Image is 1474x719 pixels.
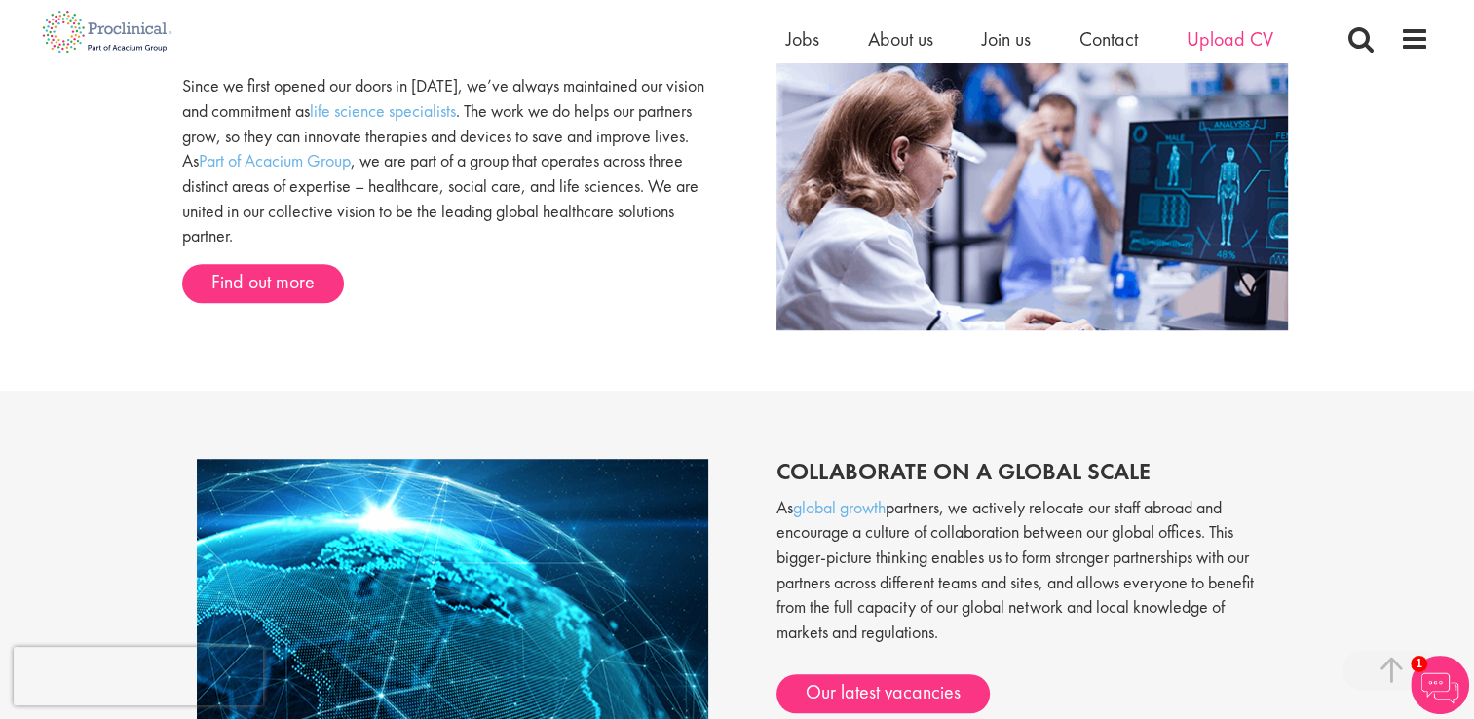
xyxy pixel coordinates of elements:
[310,99,456,122] a: life science specialists
[982,26,1031,52] a: Join us
[868,26,933,52] a: About us
[793,496,886,518] a: global growth
[1411,656,1427,672] span: 1
[776,495,1278,664] p: As partners, we actively relocate our staff abroad and encourage a culture of collaboration betwe...
[14,647,263,705] iframe: reCAPTCHA
[776,674,990,713] a: Our latest vacancies
[776,459,1278,484] h2: Collaborate on a global scale
[1187,26,1273,52] a: Upload CV
[1411,656,1469,714] img: Chatbot
[1079,26,1138,52] a: Contact
[786,26,819,52] a: Jobs
[199,149,351,171] a: Part of Acacium Group
[182,73,723,248] p: Since we first opened our doors in [DATE], we’ve always maintained our vision and commitment as ....
[182,264,344,303] a: Find out more
[182,38,723,63] h2: Be part of something bigger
